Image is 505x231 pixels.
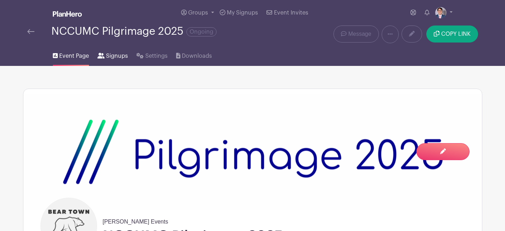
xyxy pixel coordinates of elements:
[182,52,212,60] span: Downloads
[27,29,34,34] img: back-arrow-29a5d9b10d5bd6ae65dc969a981735edf675c4d7a1fe02e03b50dbd4ba3cdb55.svg
[227,10,258,16] span: My Signups
[106,52,128,60] span: Signups
[426,26,478,43] button: COPY LINK
[176,43,212,66] a: Downloads
[53,11,82,17] img: logo_white-6c42ec7e38ccf1d336a20a19083b03d10ae64f83f12c07503d8b9e83406b4c7d.svg
[348,30,371,38] span: Message
[441,31,471,37] span: COPY LINK
[274,10,308,16] span: Event Invites
[145,52,168,60] span: Settings
[435,7,447,18] img: T.%20Moore%20Headshot%202024.jpg
[59,52,89,60] span: Event Page
[333,26,378,43] a: Message
[51,26,217,37] div: NCCUMC Pilgrimage 2025
[53,43,89,66] a: Event Page
[103,215,168,226] span: [PERSON_NAME] Events
[136,43,167,66] a: Settings
[97,43,128,66] a: Signups
[188,10,208,16] span: Groups
[23,89,482,215] img: Untitled%20(2790%20x%20765%20px).png
[186,27,217,36] span: Ongoing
